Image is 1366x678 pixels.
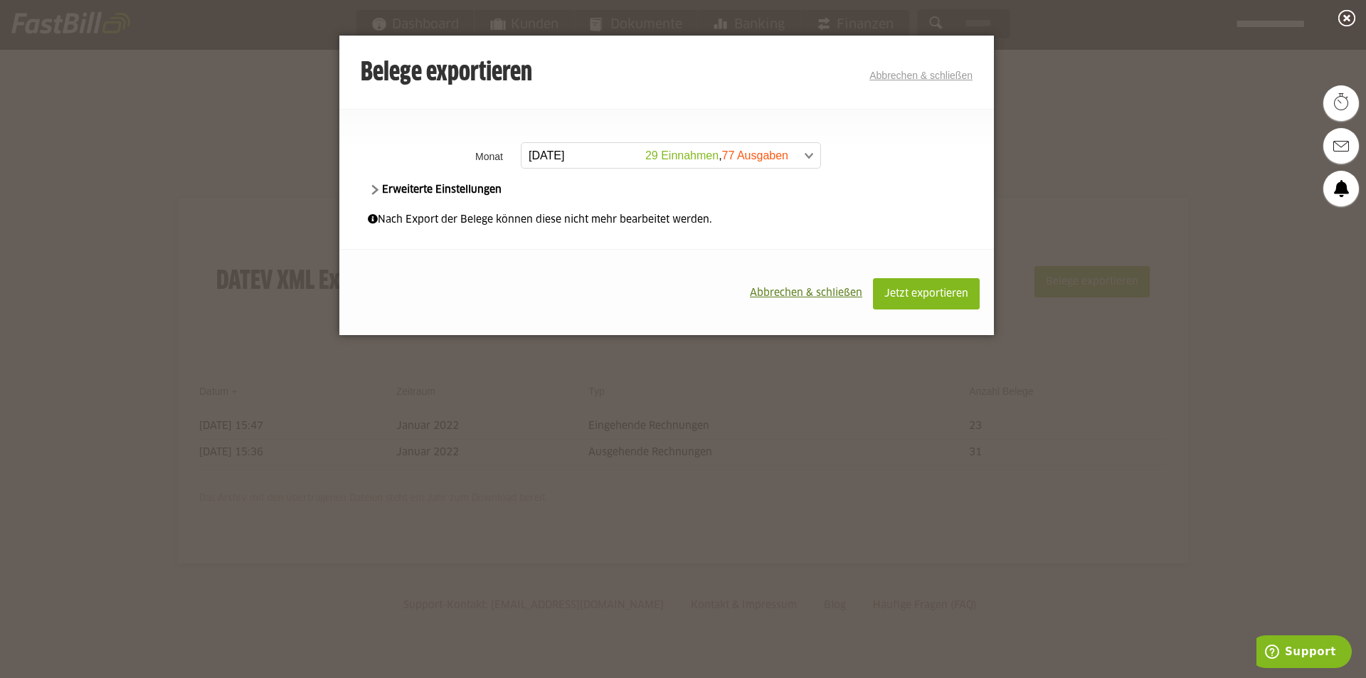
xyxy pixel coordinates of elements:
a: Abbrechen & schließen [869,70,973,81]
h3: Belege exportieren [361,59,532,88]
div: Nach Export der Belege können diese nicht mehr bearbeitet werden. [368,212,965,228]
button: Jetzt exportieren [873,278,980,309]
span: Jetzt exportieren [884,289,968,299]
iframe: Öffnet ein Widget, in dem Sie weitere Informationen finden [1256,635,1352,671]
button: Abbrechen & schließen [739,278,873,308]
th: Monat [339,138,517,174]
span: Abbrechen & schließen [750,288,862,298]
span: Erweiterte Einstellungen [368,185,502,195]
